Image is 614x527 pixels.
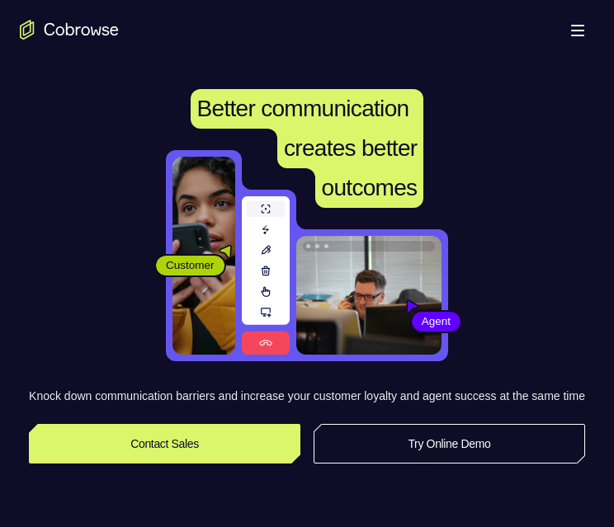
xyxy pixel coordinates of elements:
p: Knock down communication barriers and increase your customer loyalty and agent success at the sam... [29,388,585,404]
a: Go to the home page [20,20,119,40]
a: Try Online Demo [314,424,585,463]
span: Better communication [197,96,409,121]
a: Contact Sales [29,424,300,463]
img: A series of tools used in co-browsing sessions [242,196,290,355]
img: A customer holding their phone [172,157,235,355]
img: A customer support agent talking on the phone [296,236,442,355]
span: creates better [284,135,417,161]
